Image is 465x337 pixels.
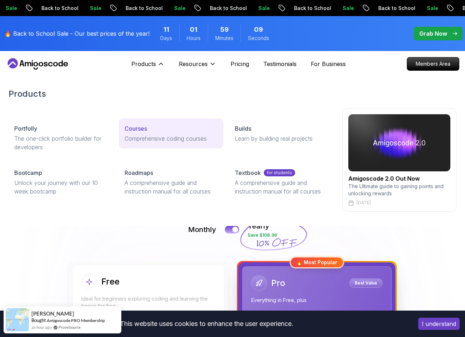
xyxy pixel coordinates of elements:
[418,318,460,330] button: Accept cookies
[125,134,218,143] p: Comprehensive coding courses
[47,318,105,323] a: Amigoscode PRO Membership
[31,311,74,317] span: [PERSON_NAME]
[14,124,37,133] p: Portfolly
[407,57,459,70] p: Members Area
[9,88,456,100] h2: Products
[348,114,450,171] img: amigoscode 2.0
[125,168,153,177] p: Roadmaps
[14,168,42,177] p: Bootcamp
[350,280,381,287] p: Best Value
[254,25,263,35] span: 9 Seconds
[14,178,107,196] p: Unlock your journey with our 10 week bootcamp
[263,60,297,68] a: Testimonials
[348,183,450,197] p: The Ultimate guide to gaining points and unlocking rewards
[348,174,450,183] h2: Amigoscode 2.0 Out Now
[229,119,334,149] a: BuildsLearn by building real projects
[9,119,113,157] a: PortfollyThe one-click portfolio builder for developers
[419,29,447,38] p: Grab Now
[311,60,346,68] a: For Business
[119,119,223,149] a: CoursesComprehensive coding courses
[220,25,229,35] span: 59 Minutes
[251,297,383,304] p: Everything in Free, plus
[4,29,150,38] p: 🔥 Back to School Sale - Our best prices of the year!
[229,163,334,201] a: Textbookfor studentsA comprehensive guide and instruction manual for all courses
[334,5,357,12] p: Sale
[160,35,172,42] span: Days
[188,225,216,235] p: Monthly
[235,124,251,133] p: Builds
[166,5,189,12] p: Sale
[231,60,249,68] a: Pricing
[125,178,218,196] p: A comprehensive guide and instruction manual for all courses
[419,5,441,12] p: Sale
[14,134,107,151] p: The one-click portfolio builder for developers
[286,5,334,12] p: Back to School
[271,277,285,289] h2: Pro
[179,60,216,74] button: Resources
[131,60,156,68] p: Products
[264,169,295,176] p: for students
[9,163,113,201] a: BootcampUnlock your journey with our 10 week bootcamp
[125,124,147,133] p: Courses
[248,35,269,42] span: Seconds
[163,25,169,35] span: 11 Days
[202,5,250,12] p: Back to School
[357,200,371,206] p: [DATE]
[131,60,165,74] button: Products
[59,324,81,330] a: ProveSource
[82,5,105,12] p: Sale
[31,317,46,323] span: Bought
[6,308,29,331] img: provesource social proof notification image
[81,295,216,310] p: Ideal for beginners exploring coding and learning the basics for free.
[370,5,419,12] p: Back to School
[117,5,166,12] p: Back to School
[31,324,51,330] span: an hour ago
[119,163,223,201] a: RoadmapsA comprehensive guide and instruction manual for all courses
[407,57,459,71] a: Members Area
[179,60,208,68] p: Resources
[342,108,456,212] a: amigoscode 2.0Amigoscode 2.0 Out NowThe Ultimate guide to gaining points and unlocking rewards[DATE]
[33,5,82,12] p: Back to School
[235,178,328,196] p: A comprehensive guide and instruction manual for all courses
[250,5,273,12] p: Sale
[5,316,408,332] div: This website uses cookies to enhance the user experience.
[101,276,120,287] h2: Free
[190,25,197,35] span: 1 Hours
[215,35,233,42] span: Minutes
[235,168,261,177] p: Textbook
[187,35,201,42] span: Hours
[235,134,328,143] p: Learn by building real projects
